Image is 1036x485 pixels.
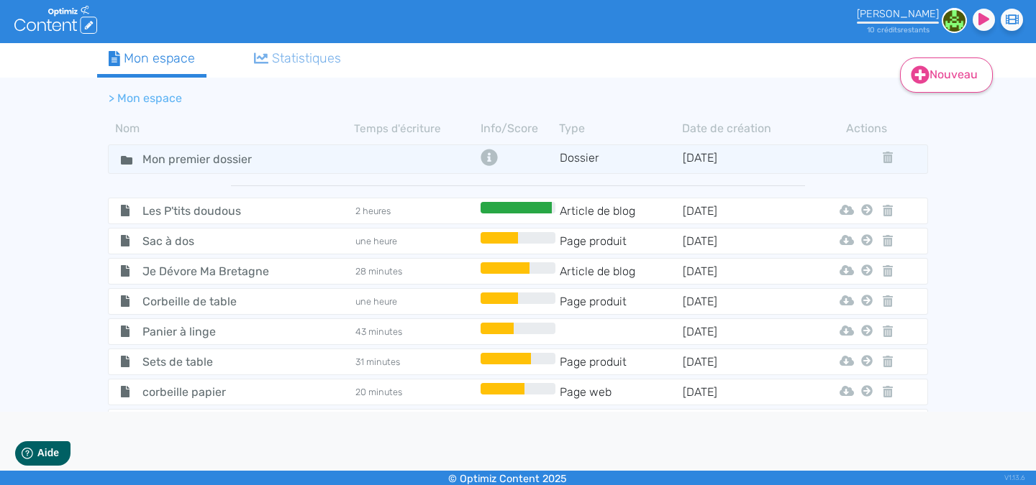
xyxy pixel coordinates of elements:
td: 31 minutes [354,353,477,371]
span: Corbeille de table [132,292,294,310]
a: Statistiques [242,43,353,74]
td: Article de blog [559,262,682,280]
a: Nouveau [900,57,993,93]
td: Page produit [559,292,682,310]
td: 2 heures [354,202,477,220]
small: © Optimiz Content 2025 [448,473,567,485]
td: 28 minutes [354,262,477,280]
div: [PERSON_NAME] [857,8,939,20]
span: s [926,25,930,34]
th: Info/Score [477,120,559,137]
div: Statistiques [254,49,342,68]
td: [DATE] [682,323,805,341]
span: Panier à linge [132,323,294,341]
span: s [897,25,901,34]
li: > Mon espace [109,90,182,107]
small: 10 crédit restant [867,25,930,34]
th: Date de création [682,120,805,137]
th: Type [559,120,682,137]
div: V1.13.6 [1004,471,1025,485]
td: une heure [354,232,477,250]
span: Je Dévore Ma Bretagne [132,262,294,280]
td: 43 minutes [354,323,477,341]
td: Page produit [559,353,682,371]
div: Mon espace [109,49,195,68]
span: Sac à dos [132,232,294,250]
td: Dossier [559,149,682,170]
nav: breadcrumb [97,81,817,116]
span: corbeille papier [132,383,294,401]
th: Actions [858,120,876,137]
td: [DATE] [682,262,805,280]
span: Les P'tits doudous [132,202,294,220]
span: Sets de table [132,353,294,371]
td: [DATE] [682,149,805,170]
td: Article de blog [559,202,682,220]
td: [DATE] [682,383,805,401]
a: Mon espace [97,43,206,78]
td: 20 minutes [354,383,477,401]
td: [DATE] [682,232,805,250]
td: [DATE] [682,202,805,220]
img: 961b28b20c3e8b5e391e6c874104ee10 [942,8,967,33]
th: Nom [108,120,354,137]
th: Temps d'écriture [354,120,477,137]
td: Page web [559,383,682,401]
td: [DATE] [682,353,805,371]
input: Nom de dossier [132,149,283,170]
td: Page produit [559,232,682,250]
td: [DATE] [682,292,805,310]
td: une heure [354,292,477,310]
